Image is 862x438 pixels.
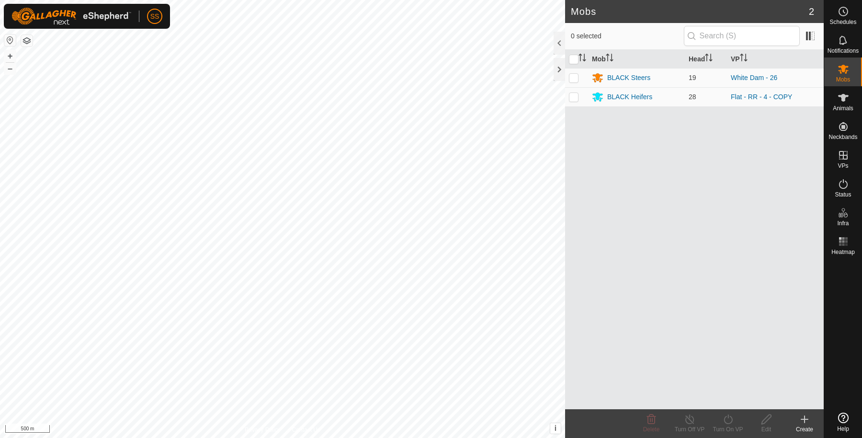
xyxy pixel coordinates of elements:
span: Mobs [836,77,850,82]
div: Edit [747,425,785,434]
span: Delete [643,426,660,433]
p-sorticon: Activate to sort [740,55,748,63]
a: Flat - RR - 4 - COPY [731,93,792,101]
a: Privacy Policy [245,426,281,434]
span: VPs [838,163,848,169]
div: BLACK Steers [607,73,650,83]
th: Head [685,50,727,69]
span: 2 [809,4,814,19]
th: VP [727,50,824,69]
div: Turn On VP [709,425,747,434]
span: Schedules [829,19,856,25]
span: 0 selected [571,31,684,41]
button: Map Layers [21,35,33,46]
th: Mob [588,50,685,69]
span: Neckbands [828,134,857,140]
span: Heatmap [831,249,855,255]
img: Gallagher Logo [11,8,131,25]
button: – [4,63,16,74]
div: BLACK Heifers [607,92,652,102]
span: Animals [833,105,853,111]
button: i [550,423,561,434]
p-sorticon: Activate to sort [705,55,713,63]
button: + [4,50,16,62]
span: SS [150,12,159,22]
button: Reset Map [4,35,16,46]
span: Infra [837,220,849,226]
a: Contact Us [292,426,320,434]
span: 28 [689,93,696,101]
div: Turn Off VP [670,425,709,434]
span: Notifications [828,48,859,54]
span: i [555,424,556,432]
span: Help [837,426,849,432]
div: Create [785,425,824,434]
p-sorticon: Activate to sort [578,55,586,63]
p-sorticon: Activate to sort [606,55,613,63]
span: 19 [689,74,696,81]
span: Status [835,192,851,197]
a: Help [824,409,862,436]
h2: Mobs [571,6,809,17]
a: White Dam - 26 [731,74,777,81]
input: Search (S) [684,26,800,46]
